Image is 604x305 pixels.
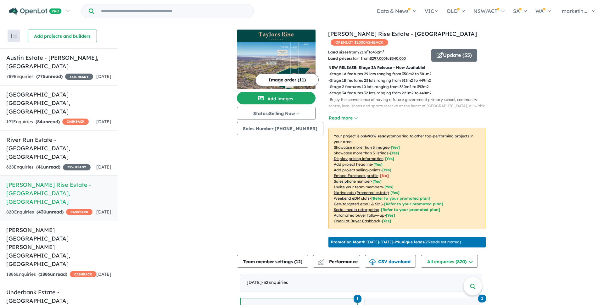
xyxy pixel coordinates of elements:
[367,49,369,53] sup: 2
[96,74,111,79] span: [DATE]
[334,202,383,206] u: Geo-targeted email & SMS
[431,49,477,62] button: Update (55)
[331,239,461,245] p: [DATE] - [DATE] - ( 23 leads estimated)
[368,134,389,138] b: 90 % ready
[237,107,316,119] button: Status:Selling Now
[383,49,384,53] sup: 2
[334,185,383,189] u: Invite your team members
[372,179,382,184] span: [ Yes ]
[334,162,372,167] u: Add project headline
[334,151,389,155] u: Showcase more than 3 listings
[334,219,380,223] u: OpenLot Buyer Cashback
[328,49,427,55] p: from
[237,255,308,268] button: Team member settings (12)
[6,180,111,206] h5: [PERSON_NAME] Rise Estate - [GEOGRAPHIC_DATA] , [GEOGRAPHIC_DATA]
[328,71,490,77] p: - Stage 1A features 29 lots ranging from 350m2 to 581m2
[328,50,349,54] b: Land sizes
[334,168,381,172] u: Add project selling-points
[380,173,389,178] span: [ No ]
[328,97,490,116] p: - Enjoy the convenience of having a future government primary school, community centre, local sho...
[96,209,111,215] span: [DATE]
[395,240,424,244] b: 29 unique leads
[255,74,319,86] button: Image order (11)
[334,213,384,218] u: Automated buyer follow-up
[237,30,316,89] a: Taylors Rise Estate - Deanside LogoTaylors Rise Estate - Deanside
[36,74,63,79] strong: ( unread)
[390,190,400,195] span: [Yes]
[331,240,366,244] b: Promotion Month:
[96,164,111,170] span: [DATE]
[381,207,440,212] span: [Refer to your promoted plan]
[11,34,17,38] img: sort.svg
[328,77,490,84] p: - Stage 1B features 23 lots ranging from 313m2 to 449m2
[386,56,406,61] span: to
[370,56,386,61] u: $ 297,000
[38,164,43,170] span: 41
[334,190,389,195] u: Native ads (Promoted estate)
[6,226,111,268] h5: [PERSON_NAME][GEOGRAPHIC_DATA] - [PERSON_NAME][GEOGRAPHIC_DATA] , [GEOGRAPHIC_DATA]
[6,136,111,161] h5: River Run Estate - [GEOGRAPHIC_DATA] , [GEOGRAPHIC_DATA]
[95,4,252,18] input: Try estate name, suburb, builder or developer
[6,271,96,278] div: 1886 Enquir ies
[313,255,360,268] button: Performance
[334,145,389,150] u: Showcase more than 3 images
[389,56,406,61] u: $ 540,000
[38,271,67,277] strong: ( unread)
[334,173,378,178] u: Embed Facebook profile
[6,73,93,80] div: 789 Enquir ies
[562,8,587,14] span: marketin...
[66,209,92,215] span: CASHBACK
[239,32,313,40] img: Taylors Rise Estate - Deanside Logo
[62,119,89,125] span: CASHBACK
[6,208,92,216] div: 820 Enquir ies
[262,280,288,285] span: - 32 Enquir ies
[373,162,383,167] span: [ Yes ]
[36,164,60,170] strong: ( unread)
[331,39,388,46] span: OPENLOT $ 200 CASHBACK
[237,42,316,89] img: Taylors Rise Estate - Deanside
[391,145,400,150] span: [ Yes ]
[328,114,358,122] button: Read more
[384,185,394,189] span: [ Yes ]
[318,259,324,263] img: line-chart.svg
[319,259,358,264] span: Performance
[36,209,64,215] strong: ( unread)
[382,168,391,172] span: [ Yes ]
[36,119,60,125] strong: ( unread)
[354,295,361,303] span: 1
[334,179,371,184] u: Sales phone number
[365,255,416,268] button: CSV download
[70,271,96,277] span: CASHBACK
[6,164,91,171] div: 628 Enquir ies
[385,156,394,161] span: [ Yes ]
[6,118,89,126] div: 191 Enquir ies
[386,213,395,218] span: [Yes]
[328,64,485,71] p: NEW RELEASE: Stage 3A Release - Now Available!
[9,8,62,15] img: Openlot PRO Logo White
[354,294,361,303] a: 1
[63,164,91,170] span: 35 % READY
[240,274,482,291] div: [DATE]
[328,30,477,37] a: [PERSON_NAME] Rise Estate - [GEOGRAPHIC_DATA]
[328,128,485,229] p: Your project is only comparing to other top-performing projects in your area: - - - - - - - - - -...
[372,50,384,54] u: 452 m
[6,53,111,70] h5: Austin Estate - [PERSON_NAME] , [GEOGRAPHIC_DATA]
[334,156,383,161] u: Display pricing information
[334,196,370,201] u: Weekend eDM slots
[421,255,478,268] button: All enquiries (820)
[384,202,443,206] span: [Refer to your promoted plan]
[369,50,384,54] span: to
[328,56,351,61] b: Land prices
[296,259,301,264] span: 12
[357,50,369,54] u: 221 m
[371,196,430,201] span: [Refer to your promoted plan]
[328,55,427,62] p: start from
[6,90,111,116] h5: [GEOGRAPHIC_DATA] - [GEOGRAPHIC_DATA] , [GEOGRAPHIC_DATA]
[237,122,323,135] button: Sales Number:[PHONE_NUMBER]
[38,209,46,215] span: 430
[40,271,50,277] span: 1886
[37,119,42,125] span: 84
[237,92,316,104] button: Add images
[334,207,379,212] u: Social media retargeting
[478,295,486,302] span: 1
